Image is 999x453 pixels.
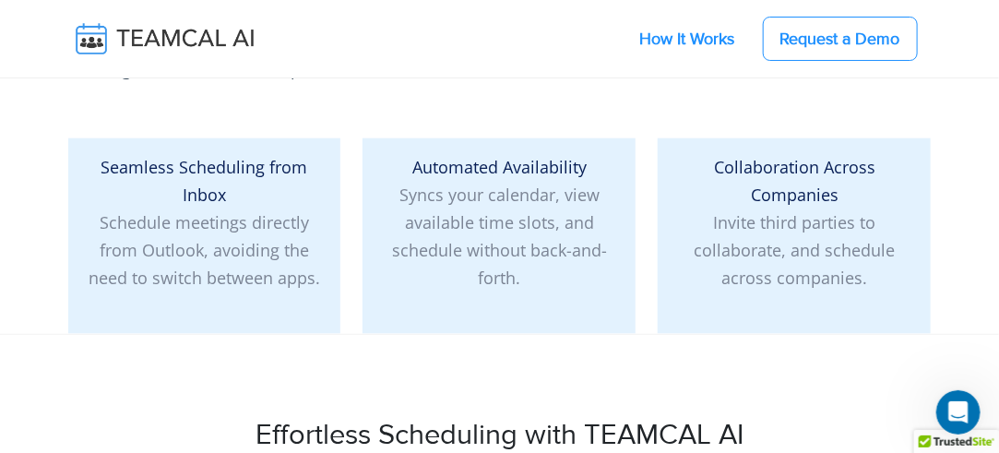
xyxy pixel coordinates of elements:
a: How It Works [622,19,754,58]
p: Syncs your calendar, view available time slots, and schedule without back-and-forth. [377,153,621,292]
p: Invite third parties to collaborate, and schedule across companies. [672,153,916,292]
h2: Effortless Scheduling with TEAMCAL AI [68,418,932,452]
span: Automated Availability [412,156,587,178]
span: Seamless Scheduling from Inbox [101,156,307,206]
p: Schedule meetings directly from Outlook, avoiding the need to switch between apps. [83,153,327,292]
iframe: Intercom live chat [936,390,981,435]
span: Collaboration Across Companies [714,156,875,206]
a: Request a Demo [763,17,918,61]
